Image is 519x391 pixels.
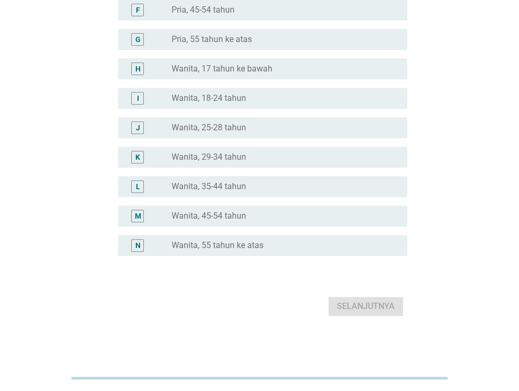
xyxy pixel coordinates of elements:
label: Pria, 55 tahun ke atas [172,34,252,45]
label: Wanita, 25-28 tahun [172,122,246,133]
label: Wanita, 29-34 tahun [172,152,246,162]
label: Wanita, 45-54 tahun [172,211,246,221]
div: L [135,181,140,192]
div: I [136,92,139,104]
div: M [134,210,141,221]
div: N [135,240,140,251]
label: Wanita, 55 tahun ke atas [172,240,263,251]
div: H [135,63,140,74]
div: G [135,34,140,45]
div: J [135,122,140,133]
label: Wanita, 17 tahun ke bawah [172,64,272,74]
div: F [135,4,140,15]
label: Pria, 45-54 tahun [172,5,235,15]
div: K [135,151,140,162]
label: Wanita, 35-44 tahun [172,181,246,192]
label: Wanita, 18-24 tahun [172,93,246,104]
